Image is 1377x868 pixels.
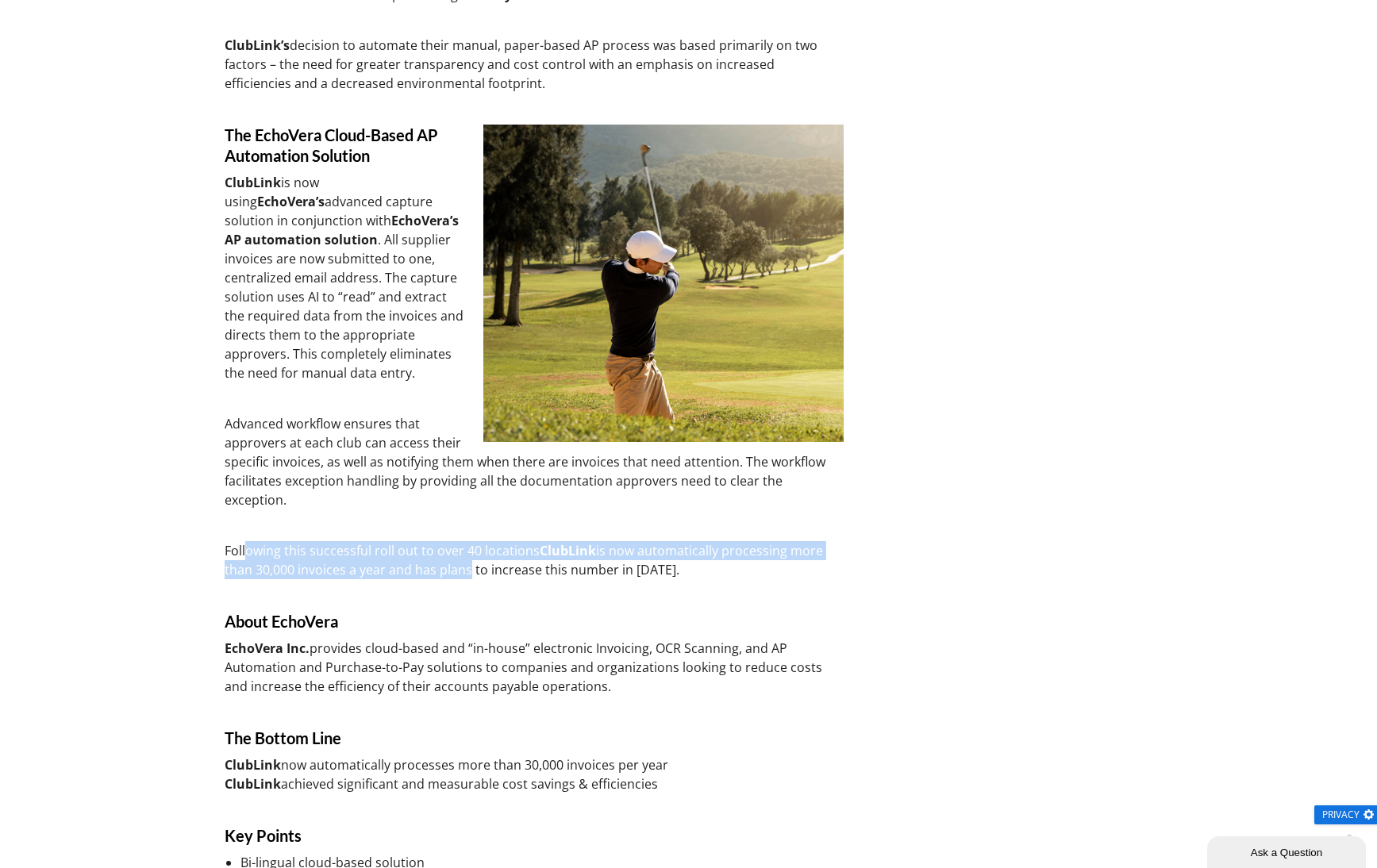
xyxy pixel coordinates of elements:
[225,611,844,632] h5: About EchoVera
[225,728,844,748] h5: The Bottom Line
[225,775,281,793] strong: ClubLink
[225,174,281,191] strong: ClubLink
[225,36,844,93] p: decision to automate their manual, paper-based AP process was based primarily on two factors – th...
[1322,810,1360,819] span: Privacy
[225,639,844,696] p: provides cloud-based and “in-house” electronic Invoicing, OCR Scanning, and AP Automation and Pur...
[225,755,844,793] p: now automatically processes more than 30,000 invoices per year achieved significant and measurabl...
[540,542,596,559] strong: ClubLink
[225,414,844,509] p: Advanced workflow ensures that approvers at each club can access their specific invoices, as well...
[225,36,290,54] strong: ClubLink’s
[225,639,310,657] strong: EchoVera Inc.
[225,825,844,846] h5: Key Points
[1362,808,1375,821] img: gear.png
[225,541,844,579] p: Following this successful roll out to over 40 locations is now automatically processing more than...
[257,193,325,210] strong: EchoVera’s
[225,212,459,248] strong: EchoVera’s AP automation solution
[1207,833,1369,868] iframe: chat widget
[225,125,844,166] h5: The EchoVera Cloud-Based AP Automation Solution
[225,173,844,382] p: is now using advanced capture solution in conjunction with . All supplier invoices are now submit...
[225,756,281,774] strong: ClubLink
[483,125,844,442] img: ap automation golf course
